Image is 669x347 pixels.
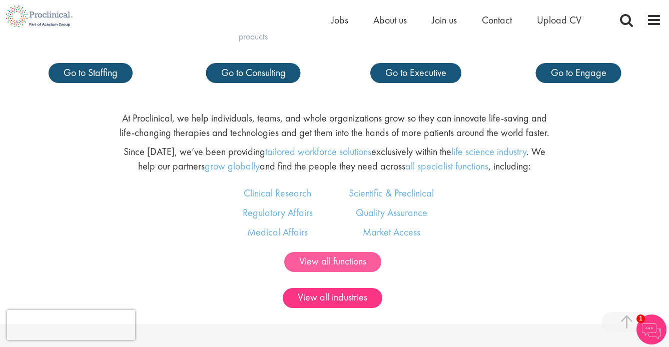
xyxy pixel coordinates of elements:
a: Jobs [331,13,348,26]
a: life science industry [451,145,526,158]
a: Upload CV [537,13,581,26]
a: Market Access [363,225,420,238]
a: Quality Assurance [356,206,427,219]
span: Go to Consulting [221,66,286,79]
img: Chatbot [636,314,666,344]
a: Clinical Research [244,186,311,199]
a: Go to Consulting [206,63,301,83]
a: Join us [432,13,457,26]
p: Since [DATE], we’ve been providing exclusively within the . We help our partners and find the peo... [114,144,555,173]
a: View all industries [283,288,382,308]
a: Medical Affairs [247,225,308,238]
a: all specialist functions [405,159,488,172]
a: Go to Engage [536,63,621,83]
a: tailored workforce solutions [265,145,371,158]
a: Scientific & Preclinical [349,186,434,199]
a: About us [373,13,407,26]
iframe: reCAPTCHA [7,310,135,340]
a: Regulatory Affairs [243,206,313,219]
span: Go to Staffing [64,66,118,79]
span: 1 [636,314,645,323]
p: At Proclinical, we help individuals, teams, and whole organizations grow so they can innovate lif... [114,111,555,139]
span: Go to Executive [385,66,446,79]
a: Go to Staffing [49,63,133,83]
span: Go to Engage [551,66,606,79]
a: View all functions [284,252,381,272]
a: Contact [482,13,512,26]
a: Go to Executive [370,63,461,83]
a: grow globally [205,159,260,172]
